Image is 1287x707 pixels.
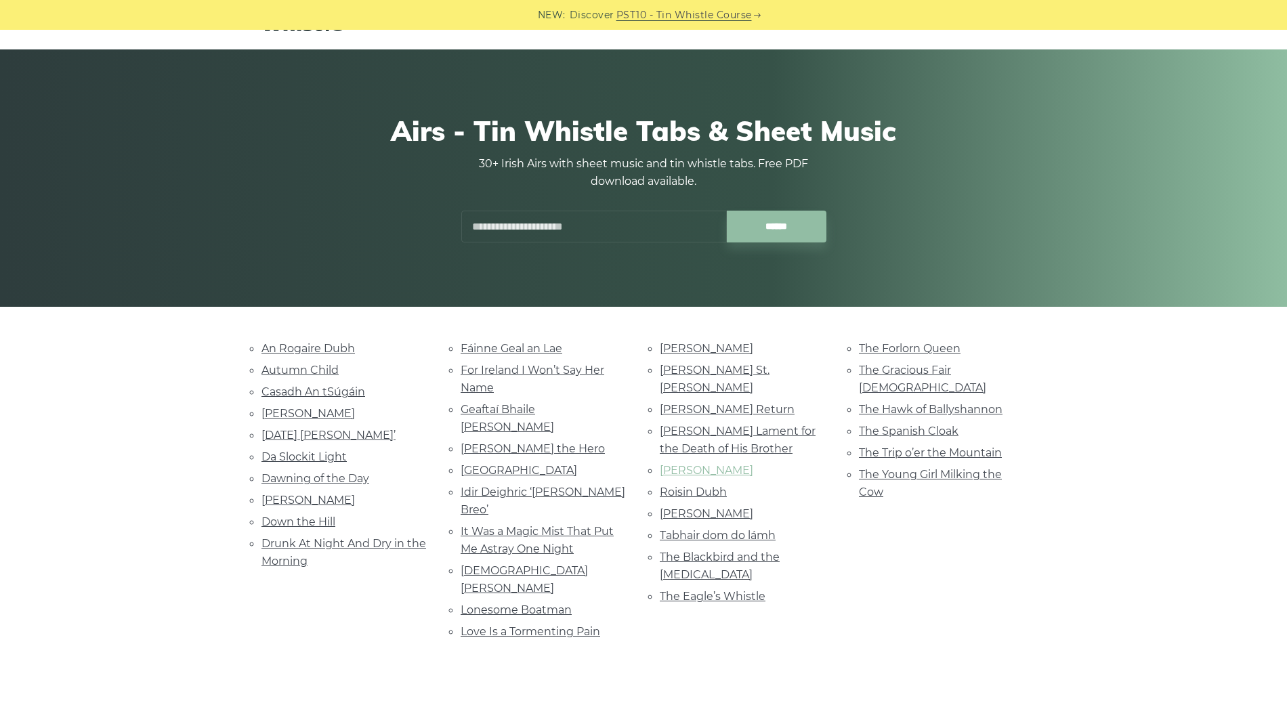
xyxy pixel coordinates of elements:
[261,494,355,507] a: [PERSON_NAME]
[461,564,588,595] a: [DEMOGRAPHIC_DATA] [PERSON_NAME]
[660,486,727,498] a: Roisin Dubh
[660,464,753,477] a: [PERSON_NAME]
[461,625,600,638] a: Love Is a Tormenting Pain
[660,590,765,603] a: The Eagle’s Whistle
[461,464,577,477] a: [GEOGRAPHIC_DATA]
[261,472,369,485] a: Dawning of the Day
[461,603,572,616] a: Lonesome Boatman
[261,450,347,463] a: Da Slockit Light
[660,425,816,455] a: [PERSON_NAME] Lament for the Death of His Brother
[461,342,562,355] a: Fáinne Geal an Lae
[570,7,614,23] span: Discover
[461,403,554,433] a: Geaftaí Bhaile [PERSON_NAME]
[261,515,335,528] a: Down the Hill
[859,342,961,355] a: The Forlorn Queen
[859,364,986,394] a: The Gracious Fair [DEMOGRAPHIC_DATA]
[461,442,605,455] a: [PERSON_NAME] the Hero
[261,385,365,398] a: Casadh An tSúgáin
[660,364,769,394] a: [PERSON_NAME] St. [PERSON_NAME]
[660,551,780,581] a: The Blackbird and the [MEDICAL_DATA]
[461,525,614,555] a: It Was a Magic Mist That Put Me Astray One Night
[660,529,776,542] a: Tabhair dom do lámh
[859,446,1002,459] a: The Trip o’er the Mountain
[461,155,826,190] p: 30+ Irish Airs with sheet music and tin whistle tabs. Free PDF download available.
[616,7,752,23] a: PST10 - Tin Whistle Course
[859,468,1002,498] a: The Young Girl Milking the Cow
[461,486,625,516] a: Idir Deighric ‘[PERSON_NAME] Breo’
[261,429,396,442] a: [DATE] [PERSON_NAME]’
[859,425,958,437] a: The Spanish Cloak
[660,403,795,416] a: [PERSON_NAME] Return
[261,114,1026,147] h1: Airs - Tin Whistle Tabs & Sheet Music
[660,507,753,520] a: [PERSON_NAME]
[261,342,355,355] a: An Rogaire Dubh
[261,364,339,377] a: Autumn Child
[461,364,604,394] a: For Ireland I Won’t Say Her Name
[660,342,753,355] a: [PERSON_NAME]
[261,407,355,420] a: [PERSON_NAME]
[859,403,1003,416] a: The Hawk of Ballyshannon
[261,537,426,567] a: Drunk At Night And Dry in the Morning
[538,7,566,23] span: NEW:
